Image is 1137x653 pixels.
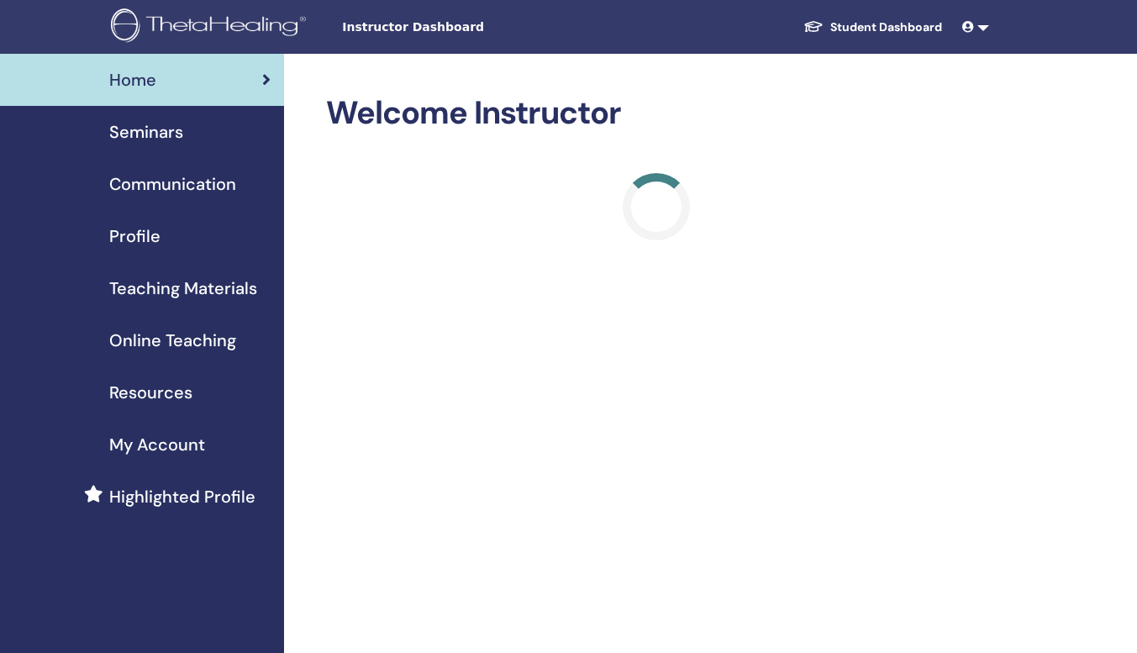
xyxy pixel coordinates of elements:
[109,276,257,301] span: Teaching Materials
[790,12,955,43] a: Student Dashboard
[109,119,183,145] span: Seminars
[109,484,255,509] span: Highlighted Profile
[109,432,205,457] span: My Account
[342,18,594,36] span: Instructor Dashboard
[109,171,236,197] span: Communication
[111,8,312,46] img: logo.png
[109,328,236,353] span: Online Teaching
[109,67,156,92] span: Home
[326,94,986,133] h2: Welcome Instructor
[109,224,161,249] span: Profile
[803,19,824,34] img: graduation-cap-white.svg
[109,380,192,405] span: Resources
